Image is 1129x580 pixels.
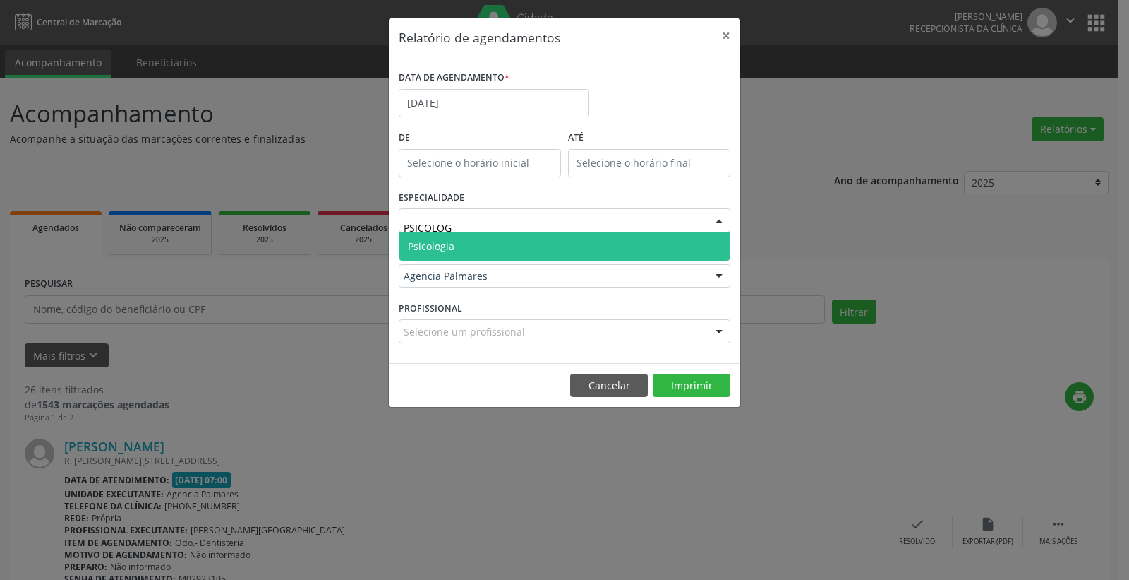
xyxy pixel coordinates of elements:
label: De [399,127,561,149]
button: Cancelar [570,374,648,398]
span: Selecione um profissional [404,324,525,339]
input: Selecione o horário final [568,149,730,177]
span: Agencia Palmares [404,269,701,283]
button: Imprimir [653,374,730,398]
span: Psicologia [408,239,454,253]
label: DATA DE AGENDAMENTO [399,67,509,89]
button: Close [712,18,740,53]
input: Seleciona uma especialidade [404,213,701,242]
label: ATÉ [568,127,730,149]
label: PROFISSIONAL [399,297,462,319]
input: Selecione uma data ou intervalo [399,89,589,117]
input: Selecione o horário inicial [399,149,561,177]
h5: Relatório de agendamentos [399,28,560,47]
label: ESPECIALIDADE [399,187,464,209]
